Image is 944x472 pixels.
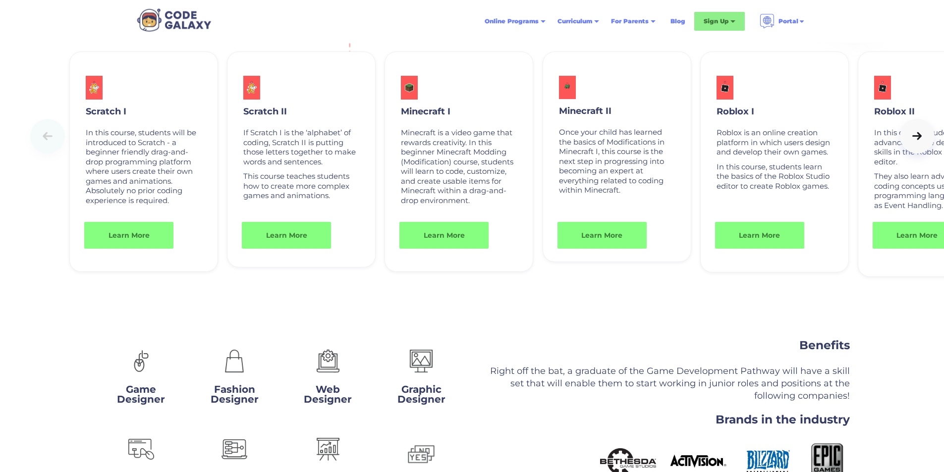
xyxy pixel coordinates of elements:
[557,16,592,26] div: Curriculum
[242,222,331,249] a: Learn More
[100,384,183,404] h3: Game Designer
[86,105,202,118] p: Scratch I
[754,10,811,33] div: Portal
[380,384,463,404] h2: Graphic Designer
[86,128,202,205] p: In this course, students will be introduced to Scratch - a beginner friendly drag-and-drop progra...
[286,384,370,404] h2: Web Designer
[401,128,517,205] p: Minecraft is a video game that rewards creativity. In this beginner Minecraft Modding (Modificati...
[611,16,649,26] div: For Parents
[717,162,833,191] p: In this course, students learn the basics of the Roblox Studio editor to create Roblox games.
[559,127,675,195] p: Once your child has learned the basics of Modifications in Minecraft I, this course is the next s...
[559,105,675,117] p: Minecraft II
[717,196,833,206] p: ‍
[476,365,850,402] p: Right off the bat, a graduate of the Game Development Pathway will have a skill set that will ena...
[476,338,850,353] h2: Benefits
[717,105,833,118] p: Roblox I
[704,16,728,26] div: Sign Up
[605,12,662,30] div: For Parents
[243,105,359,118] p: Scratch II
[715,222,804,249] a: Learn More
[399,222,489,249] a: Learn More
[485,16,539,26] div: Online Programs
[401,105,517,118] p: Minecraft I
[476,412,850,427] h2: Brands in the industry
[193,384,277,404] h2: Fashion Designer
[665,12,691,30] a: Blog
[552,12,605,30] div: Curriculum
[778,16,798,26] div: Portal
[243,171,359,201] p: This course teaches students how to create more complex games and animations.
[557,222,647,249] a: Learn More
[84,222,173,249] a: Learn More
[694,12,745,31] div: Sign Up
[479,12,552,30] div: Online Programs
